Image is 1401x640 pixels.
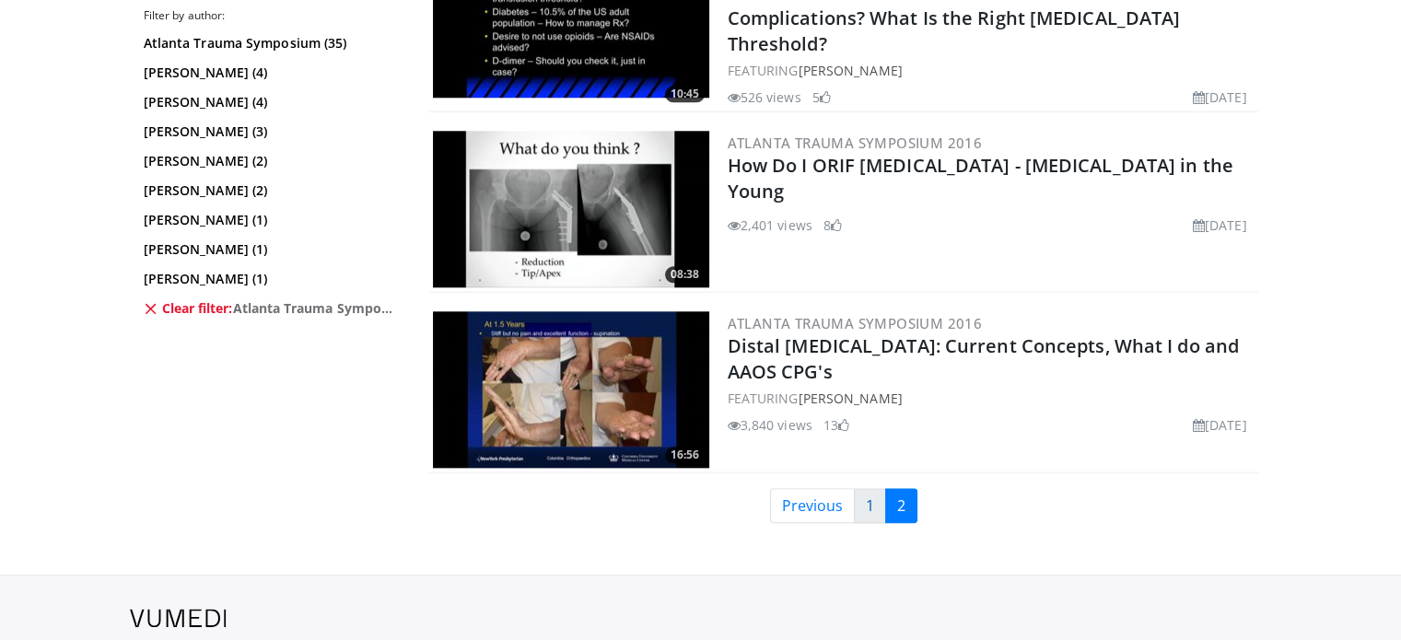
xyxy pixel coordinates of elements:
a: Atlanta Trauma Symposium (35) [144,34,397,52]
a: How Do I ORIF [MEDICAL_DATA] - [MEDICAL_DATA] in the Young [728,153,1233,204]
div: FEATURING [728,389,1255,408]
a: [PERSON_NAME] (4) [144,64,397,82]
li: 2,401 views [728,215,812,235]
h3: Filter by author: [144,8,402,23]
nav: Search results pages [429,488,1258,523]
a: [PERSON_NAME] (1) [144,211,397,229]
span: Atlanta Trauma Symposium [233,299,397,318]
li: [DATE] [1193,415,1247,435]
a: [PERSON_NAME] (1) [144,270,397,288]
a: Distal [MEDICAL_DATA]: Current Concepts, What I do and AAOS CPG's [728,333,1239,384]
li: 3,840 views [728,415,812,435]
li: 13 [823,415,849,435]
a: Clear filter:Atlanta Trauma Symposium [144,299,397,318]
a: 2 [885,488,917,523]
a: [PERSON_NAME] (4) [144,93,397,111]
a: 08:38 [433,131,709,287]
a: [PERSON_NAME] (2) [144,152,397,170]
span: 16:56 [665,447,705,463]
a: [PERSON_NAME] (2) [144,181,397,200]
li: 8 [823,215,842,235]
a: [PERSON_NAME] (3) [144,122,397,141]
a: Previous [770,488,855,523]
li: 526 views [728,87,801,107]
a: Atlanta Trauma Symposium 2016 [728,314,983,332]
span: 08:38 [665,266,705,283]
a: 16:56 [433,311,709,468]
a: [PERSON_NAME] [798,390,902,407]
li: [DATE] [1193,87,1247,107]
img: 7c96c868-4e69-481c-9558-2d001d688c3e.300x170_q85_crop-smart_upscale.jpg [433,131,709,287]
a: [PERSON_NAME] [798,62,902,79]
a: Atlanta Trauma Symposium 2016 [728,134,983,152]
img: VuMedi Logo [130,609,227,627]
li: 5 [812,87,831,107]
div: FEATURING [728,61,1255,80]
a: [PERSON_NAME] (1) [144,240,397,259]
span: 10:45 [665,86,705,102]
li: [DATE] [1193,215,1247,235]
img: d2438fc0-f14a-4721-a4f9-fdbbea38c31e.300x170_q85_crop-smart_upscale.jpg [433,311,709,468]
a: 1 [854,488,886,523]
